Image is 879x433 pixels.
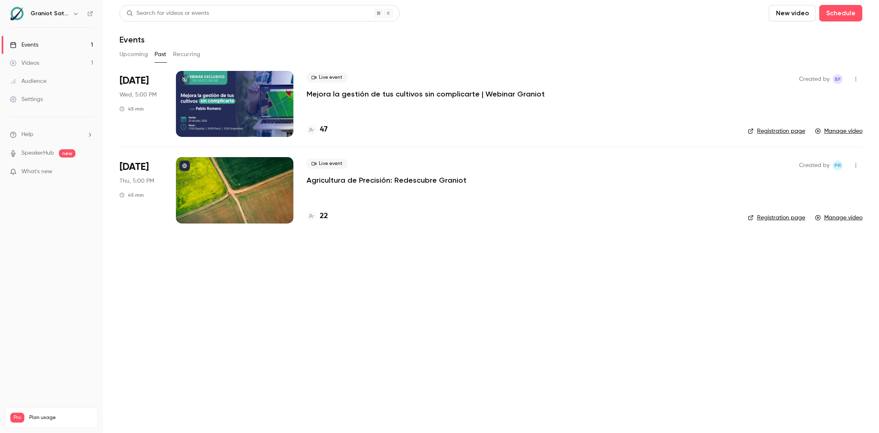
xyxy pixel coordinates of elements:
p: / 90 [82,423,93,430]
p: Videos [10,423,26,430]
button: New video [769,5,816,21]
span: Beliza Falcon [833,74,843,84]
a: Agricultura de Precisión: Redescubre Graniot [307,175,466,185]
a: 47 [307,124,328,135]
span: PR [834,160,841,170]
button: Past [155,48,166,61]
h1: Events [120,35,145,45]
div: Search for videos or events [127,9,209,18]
a: 22 [307,211,328,222]
button: Recurring [173,48,201,61]
h6: Graniot Satellite Technologies SL [30,9,69,18]
span: 1 [82,424,83,429]
a: Registration page [748,214,805,222]
span: Live event [307,159,347,169]
div: May 15 Thu, 5:00 PM (Europe/Rome) [120,157,163,223]
iframe: Noticeable Trigger [83,168,93,176]
a: Registration page [748,127,805,135]
button: Upcoming [120,48,148,61]
div: 45 min [120,192,144,198]
div: Audience [10,77,47,85]
span: [DATE] [120,160,149,174]
span: Help [21,130,33,139]
a: Manage video [815,127,863,135]
span: new [59,149,75,158]
a: SpeakerHub [21,149,54,158]
span: Plan usage [29,414,93,421]
img: Graniot Satellite Technologies SL [10,7,23,20]
div: Jul 23 Wed, 5:00 PM (Europe/Paris) [120,71,163,137]
span: BF [835,74,841,84]
div: Videos [10,59,39,67]
button: Schedule [819,5,863,21]
span: Thu, 5:00 PM [120,177,154,185]
span: Live event [307,73,347,82]
div: 45 min [120,106,144,112]
a: Manage video [815,214,863,222]
h4: 47 [320,124,328,135]
div: Settings [10,95,43,104]
span: What's new [21,167,52,176]
div: Events [10,41,38,49]
li: help-dropdown-opener [10,130,93,139]
span: [DATE] [120,74,149,87]
span: Wed, 5:00 PM [120,91,157,99]
a: Mejora la gestión de tus cultivos sin complicarte | Webinar Graniot [307,89,545,99]
span: Created by [799,74,830,84]
span: Created by [799,160,830,170]
h4: 22 [320,211,328,222]
span: Pro [10,413,24,423]
span: Pablo Romero [833,160,843,170]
